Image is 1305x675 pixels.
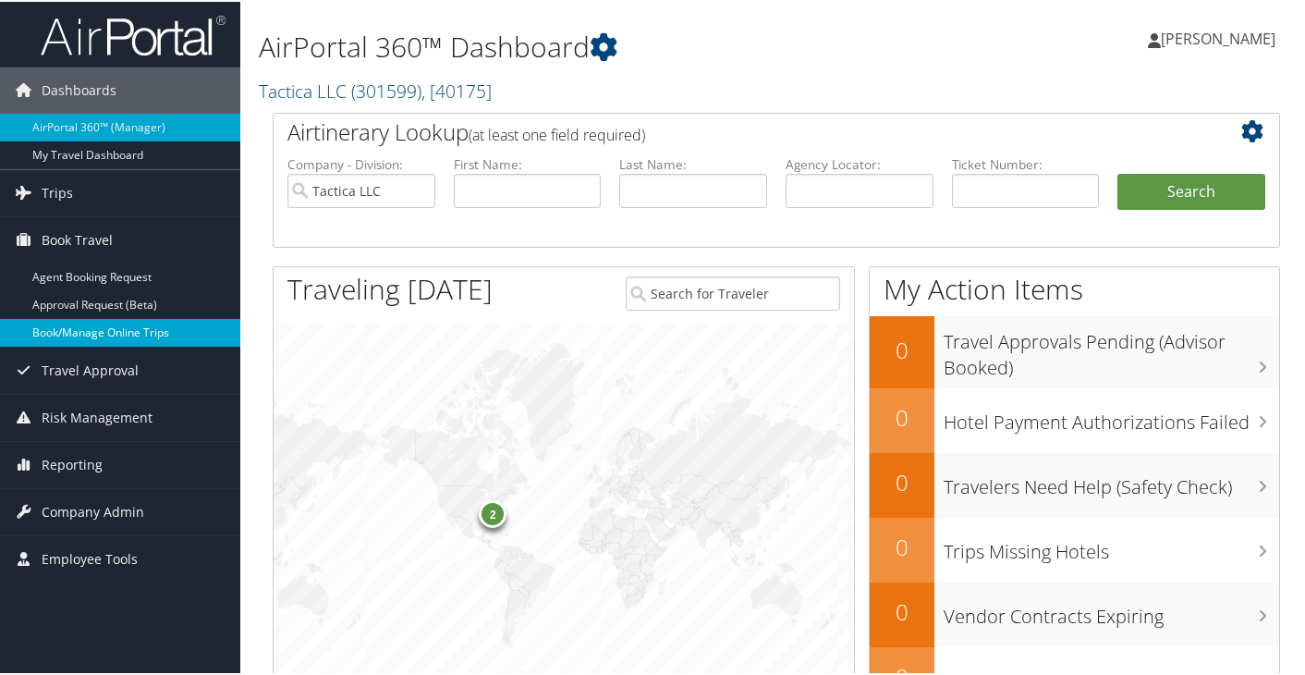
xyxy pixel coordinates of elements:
[42,534,138,581] span: Employee Tools
[1148,9,1294,65] a: [PERSON_NAME]
[42,393,152,439] span: Risk Management
[870,333,934,364] h2: 0
[944,463,1279,498] h3: Travelers Need Help (Safety Check)
[1117,172,1265,209] button: Search
[870,400,934,432] h2: 0
[619,153,767,172] label: Last Name:
[870,516,1279,581] a: 0Trips Missing Hotels
[944,528,1279,563] h3: Trips Missing Hotels
[870,530,934,561] h2: 0
[287,268,493,307] h1: Traveling [DATE]
[41,12,226,55] img: airportal-logo.png
[944,593,1279,628] h3: Vendor Contracts Expiring
[421,77,492,102] span: , [ 40175 ]
[479,497,506,525] div: 2
[42,168,73,215] span: Trips
[259,26,949,65] h1: AirPortal 360™ Dashboard
[1161,27,1275,47] span: [PERSON_NAME]
[42,487,144,534] span: Company Admin
[870,595,934,626] h2: 0
[786,153,933,172] label: Agency Locator:
[952,153,1100,172] label: Ticket Number:
[944,399,1279,434] h3: Hotel Payment Authorizations Failed
[469,123,645,143] span: (at least one field required)
[287,153,435,172] label: Company - Division:
[870,387,1279,451] a: 0Hotel Payment Authorizations Failed
[870,268,1279,307] h1: My Action Items
[287,115,1181,146] h2: Airtinerary Lookup
[944,318,1279,379] h3: Travel Approvals Pending (Advisor Booked)
[42,66,116,112] span: Dashboards
[454,153,602,172] label: First Name:
[870,465,934,497] h2: 0
[42,346,139,392] span: Travel Approval
[870,451,1279,516] a: 0Travelers Need Help (Safety Check)
[626,275,839,309] input: Search for Traveler
[870,581,1279,645] a: 0Vendor Contracts Expiring
[259,77,492,102] a: Tactica LLC
[870,314,1279,386] a: 0Travel Approvals Pending (Advisor Booked)
[351,77,421,102] span: ( 301599 )
[42,440,103,486] span: Reporting
[42,215,113,262] span: Book Travel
